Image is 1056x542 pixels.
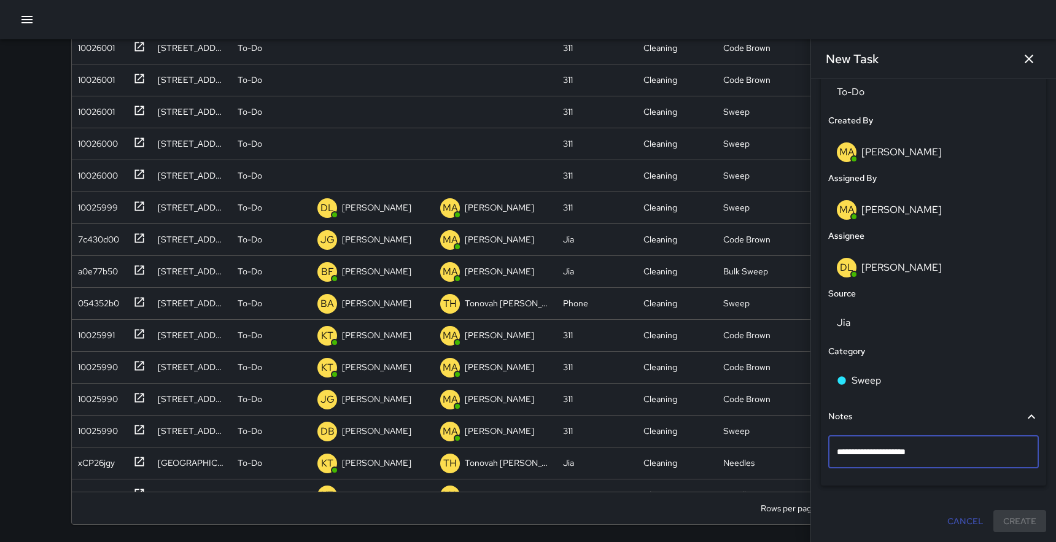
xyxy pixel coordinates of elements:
[643,329,677,341] div: Cleaning
[238,265,262,277] p: To-Do
[158,457,225,469] div: 1077 Howard Street
[320,296,334,311] p: BA
[320,201,334,215] p: DL
[238,489,262,501] p: To-Do
[563,169,573,182] div: 311
[563,201,573,214] div: 311
[158,297,225,309] div: 38 Moss Street
[238,233,262,246] p: To-Do
[761,502,819,514] p: Rows per page:
[643,169,677,182] div: Cleaning
[158,106,225,118] div: 16 Sherman Street
[723,361,771,373] div: Code Brown
[563,489,573,501] div: 311
[321,265,334,279] p: BF
[238,425,262,437] p: To-Do
[158,233,225,246] div: 721 Tehama Street
[342,361,411,373] p: [PERSON_NAME]
[443,424,458,439] p: MA
[73,133,118,150] div: 10026000
[643,137,677,150] div: Cleaning
[73,101,115,118] div: 10026001
[238,106,262,118] p: To-Do
[73,260,118,277] div: a0e77b50
[158,42,225,54] div: 1099 Folsom Street
[443,456,457,471] p: TH
[443,233,458,247] p: MA
[643,297,677,309] div: Cleaning
[643,489,677,501] div: Cleaning
[73,292,119,309] div: 054352b0
[238,297,262,309] p: To-Do
[320,392,335,407] p: JG
[158,265,225,277] div: 202 Shipley Street
[643,361,677,373] div: Cleaning
[465,425,534,437] p: [PERSON_NAME]
[723,74,771,86] div: Code Brown
[723,137,750,150] div: Sweep
[238,137,262,150] p: To-Do
[342,297,411,309] p: [PERSON_NAME]
[73,356,118,373] div: 10025990
[563,233,574,246] div: Jia
[643,265,677,277] div: Cleaning
[723,393,771,405] div: Code Brown
[643,201,677,214] div: Cleaning
[73,484,117,501] div: 10025989
[465,233,534,246] p: [PERSON_NAME]
[643,457,677,469] div: Cleaning
[321,328,333,343] p: KT
[73,388,118,405] div: 10025990
[465,457,551,469] p: Tonovah [PERSON_NAME]
[342,265,411,277] p: [PERSON_NAME]
[158,169,225,182] div: 151a Russ Street
[73,165,118,182] div: 10026000
[563,393,573,405] div: 311
[723,265,768,277] div: Bulk Sweep
[73,452,115,469] div: xCP26jgy
[238,169,262,182] p: To-Do
[563,329,573,341] div: 311
[342,393,411,405] p: [PERSON_NAME]
[238,361,262,373] p: To-Do
[158,329,225,341] div: 10 Rodgers Street
[723,457,755,469] div: Needles
[643,393,677,405] div: Cleaning
[321,456,333,471] p: KT
[342,329,411,341] p: [PERSON_NAME]
[238,393,262,405] p: To-Do
[465,297,551,309] p: Tonovah [PERSON_NAME]
[158,393,225,405] div: 788 Minna Street
[563,106,573,118] div: 311
[723,201,750,214] div: Sweep
[73,228,119,246] div: 7c430d00
[563,42,573,54] div: 311
[158,74,225,86] div: 1089 Folsom Street
[643,42,677,54] div: Cleaning
[158,201,225,214] div: 530 Natoma Street
[465,361,534,373] p: [PERSON_NAME]
[158,425,225,437] div: 54 Sumner Street
[465,201,534,214] p: [PERSON_NAME]
[723,106,750,118] div: Sweep
[563,425,573,437] div: 311
[465,393,534,405] p: [PERSON_NAME]
[443,360,458,375] p: MA
[723,297,750,309] div: Sweep
[320,424,335,439] p: DB
[563,361,573,373] div: 311
[563,457,574,469] div: Jia
[73,37,115,54] div: 10026001
[158,489,225,501] div: 1118 Harrison Street
[643,74,677,86] div: Cleaning
[158,137,225,150] div: 1034 Folsom Street
[465,329,534,341] p: [PERSON_NAME]
[563,74,573,86] div: 311
[321,360,333,375] p: KT
[443,392,458,407] p: MA
[723,425,750,437] div: Sweep
[723,329,771,341] div: Code Brown
[238,457,262,469] p: To-Do
[643,106,677,118] div: Cleaning
[73,324,115,341] div: 10025991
